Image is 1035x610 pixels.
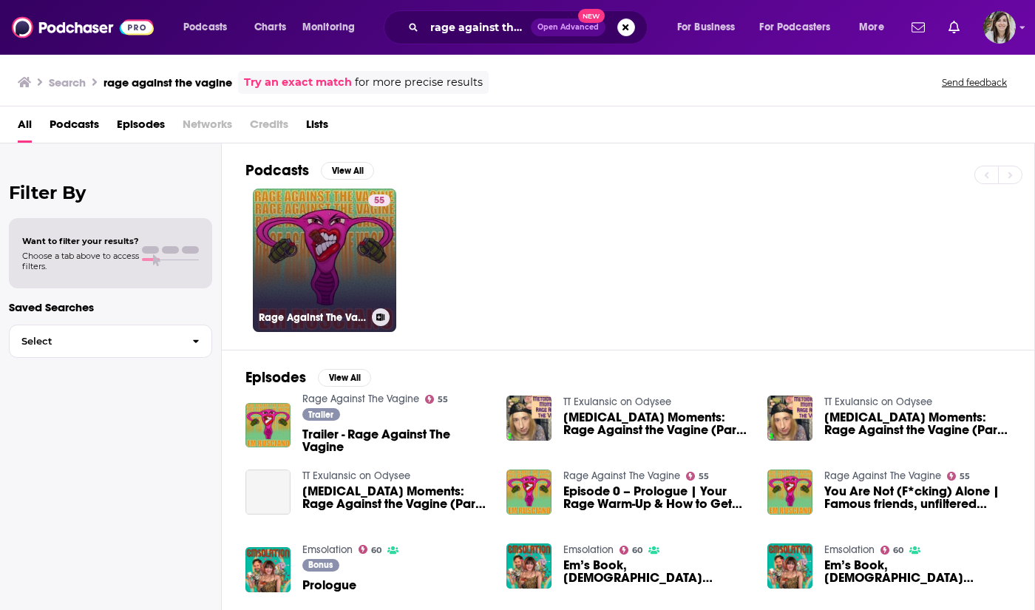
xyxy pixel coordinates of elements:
a: TT Exulansic on Odysee [563,396,671,408]
span: Networks [183,112,232,143]
span: Charts [254,17,286,38]
a: EpisodesView All [245,368,371,387]
img: Em’s Book, Lady Gaga’s Mayhem, The Newsreader Finishes & an F1 Update [767,543,812,589]
a: Show notifications dropdown [906,15,931,40]
span: Bonus [308,560,333,569]
span: Select [10,336,180,346]
a: Metoidioplasty Moments: Rage Against the Vagine (Part 2) [563,411,750,436]
a: Lists [306,112,328,143]
a: TT Exulansic on Odysee [302,470,410,482]
span: More [859,17,884,38]
button: open menu [750,16,852,39]
h2: Episodes [245,368,306,387]
img: You Are Not (F*cking) Alone | Famous friends, unfiltered stories & the real talk you’ve been missing [767,470,812,515]
a: All [18,112,32,143]
span: 55 [960,473,970,480]
button: Select [9,325,212,358]
a: Rage Against The Vagine [563,470,680,482]
a: 60 [620,546,643,555]
a: Podcasts [50,112,99,143]
h3: Search [49,75,86,89]
button: Send feedback [937,76,1011,89]
span: Want to filter your results? [22,236,139,246]
span: Podcasts [183,17,227,38]
a: Episodes [117,112,165,143]
a: 55 [368,194,390,206]
a: Em’s Book, Lady Gaga’s Mayhem, The Newsreader Finishes & an F1 Update [563,559,750,584]
button: Show profile menu [983,11,1016,44]
span: Credits [250,112,288,143]
a: 60 [880,546,904,555]
button: open menu [849,16,903,39]
img: Episode 0 – Prologue | Your Rage Warm-Up & How to Get the Most from This Perimenopause Series [506,470,552,515]
span: 60 [371,547,381,554]
img: Metoidioplasty Moments: Rage Against the Vagine (Part 3) [767,396,812,441]
span: [MEDICAL_DATA] Moments: Rage Against the Vagine (Part 1) [302,485,489,510]
span: 55 [374,194,384,209]
a: Prologue [302,579,356,592]
a: Metoidioplasty Moments: Rage Against the Vagine (Part 1) [302,485,489,510]
h3: rage against the vagine [103,75,232,89]
span: New [578,9,605,23]
p: Saved Searches [9,300,212,314]
a: Emsolation [302,543,353,556]
a: 55Rage Against The Vagine [253,189,396,332]
span: Open Advanced [537,24,599,31]
a: Emsolation [563,543,614,556]
span: Logged in as devinandrade [983,11,1016,44]
span: 60 [893,547,903,554]
img: Prologue [245,547,291,592]
span: Episode 0 – Prologue | Your Rage Warm-Up & How to Get the Most from This [MEDICAL_DATA] Series [563,485,750,510]
a: Episode 0 – Prologue | Your Rage Warm-Up & How to Get the Most from This Perimenopause Series [563,485,750,510]
a: Rage Against The Vagine [824,470,941,482]
span: Monitoring [302,17,355,38]
span: 60 [632,547,642,554]
span: Trailer [308,410,333,419]
a: 55 [425,395,449,404]
a: Metoidioplasty Moments: Rage Against the Vagine (Part 1) [245,470,291,515]
img: Trailer - Rage Against The Vagine [245,403,291,448]
button: View All [321,162,374,180]
a: PodcastsView All [245,161,374,180]
span: [MEDICAL_DATA] Moments: Rage Against the Vagine (Part 2) [563,411,750,436]
button: open menu [667,16,754,39]
span: Em’s Book, [DEMOGRAPHIC_DATA][PERSON_NAME] Mayhem, The Newsreader Finishes & an F1 Update [563,559,750,584]
a: You Are Not (F*cking) Alone | Famous friends, unfiltered stories & the real talk you’ve been missing [824,485,1011,510]
a: Em’s Book, Lady Gaga’s Mayhem, The Newsreader Finishes & an F1 Update [824,559,1011,584]
span: For Podcasters [759,17,830,38]
a: 55 [947,472,971,481]
span: for more precise results [355,74,483,91]
a: Trailer - Rage Against The Vagine [302,428,489,453]
span: Choose a tab above to access filters. [22,251,139,271]
button: View All [318,369,371,387]
span: For Business [677,17,736,38]
a: Metoidioplasty Moments: Rage Against the Vagine (Part 3) [824,411,1011,436]
span: Em’s Book, [DEMOGRAPHIC_DATA][PERSON_NAME] Mayhem, The Newsreader Finishes & an F1 Update [824,559,1011,584]
img: Em’s Book, Lady Gaga’s Mayhem, The Newsreader Finishes & an F1 Update [506,543,552,589]
h3: Rage Against The Vagine [259,311,366,324]
a: Try an exact match [244,74,352,91]
img: Metoidioplasty Moments: Rage Against the Vagine (Part 2) [506,396,552,441]
span: [MEDICAL_DATA] Moments: Rage Against the Vagine (Part 3) [824,411,1011,436]
button: open menu [292,16,374,39]
div: Search podcasts, credits, & more... [398,10,662,44]
span: 55 [699,473,709,480]
a: 60 [359,545,382,554]
button: Open AdvancedNew [531,18,605,36]
img: Podchaser - Follow, Share and Rate Podcasts [12,13,154,41]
